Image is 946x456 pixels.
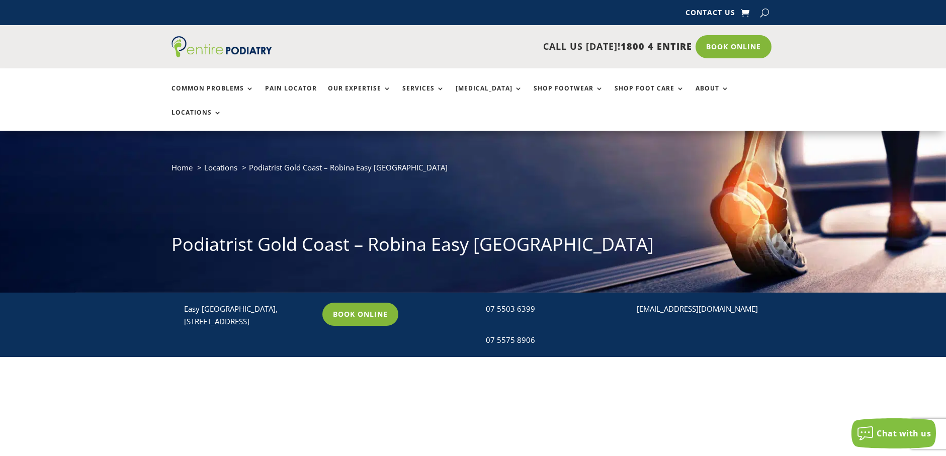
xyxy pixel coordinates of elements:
[685,9,735,20] a: Contact Us
[615,85,684,107] a: Shop Foot Care
[171,36,272,57] img: logo (1)
[534,85,604,107] a: Shop Footwear
[249,162,448,172] span: Podiatrist Gold Coast – Robina Easy [GEOGRAPHIC_DATA]
[696,85,729,107] a: About
[328,85,391,107] a: Our Expertise
[322,303,398,326] a: Book Online
[486,334,615,347] div: 07 5575 8906
[637,304,758,314] a: [EMAIL_ADDRESS][DOMAIN_NAME]
[402,85,445,107] a: Services
[486,303,615,316] div: 07 5503 6399
[171,161,775,181] nav: breadcrumb
[171,109,222,131] a: Locations
[171,162,193,172] a: Home
[265,85,317,107] a: Pain Locator
[171,85,254,107] a: Common Problems
[204,162,237,172] a: Locations
[171,232,775,262] h1: Podiatrist Gold Coast – Robina Easy [GEOGRAPHIC_DATA]
[696,35,771,58] a: Book Online
[184,303,313,328] p: Easy [GEOGRAPHIC_DATA], [STREET_ADDRESS]
[311,40,692,53] p: CALL US [DATE]!
[851,418,936,448] button: Chat with us
[621,40,692,52] span: 1800 4 ENTIRE
[171,49,272,59] a: Entire Podiatry
[877,428,931,439] span: Chat with us
[456,85,523,107] a: [MEDICAL_DATA]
